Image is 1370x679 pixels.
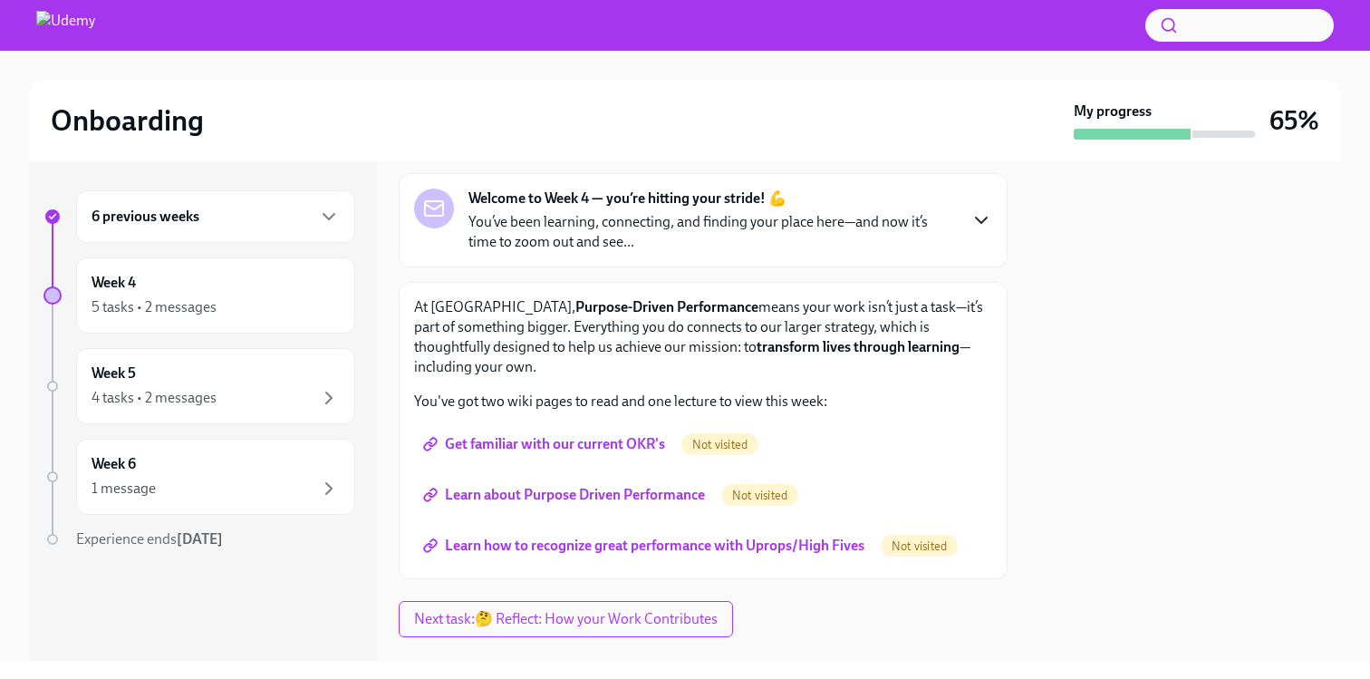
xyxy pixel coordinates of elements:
[468,212,956,252] p: You’ve been learning, connecting, and finding your place here—and now it’s time to zoom out and s...
[43,257,355,334] a: Week 45 tasks • 2 messages
[414,426,678,462] a: Get familiar with our current OKR's
[414,528,877,564] a: Learn how to recognize great performance with Uprops/High Fives
[1269,104,1319,137] h3: 65%
[43,348,355,424] a: Week 54 tasks • 2 messages
[881,539,958,553] span: Not visited
[427,435,665,453] span: Get familiar with our current OKR's
[399,601,733,637] button: Next task:🤔 Reflect: How your Work Contributes
[575,298,758,315] strong: Purpose-Driven Performance
[92,479,156,499] div: 1 message
[92,364,136,383] h6: Week 5
[36,11,95,40] img: Udemy
[92,454,136,474] h6: Week 6
[76,190,355,243] div: 6 previous weeks
[414,392,992,412] p: You've got two wiki pages to read and one lecture to view this week:
[721,489,798,502] span: Not visited
[681,438,758,451] span: Not visited
[51,102,204,139] h2: Onboarding
[92,207,199,227] h6: 6 previous weeks
[92,297,217,317] div: 5 tasks • 2 messages
[414,297,992,377] p: At [GEOGRAPHIC_DATA], means your work isn’t just a task—it’s part of something bigger. Everything...
[414,610,718,628] span: Next task : 🤔 Reflect: How your Work Contributes
[414,477,718,513] a: Learn about Purpose Driven Performance
[43,439,355,515] a: Week 61 message
[468,189,786,209] strong: Welcome to Week 4 — you’re hitting your stride! 💪
[427,537,864,555] span: Learn how to recognize great performance with Uprops/High Fives
[177,530,223,548] strong: [DATE]
[92,273,136,293] h6: Week 4
[92,388,217,408] div: 4 tasks • 2 messages
[1074,102,1152,121] strong: My progress
[76,530,223,548] span: Experience ends
[427,486,705,504] span: Learn about Purpose Driven Performance
[757,338,960,355] strong: transform lives through learning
